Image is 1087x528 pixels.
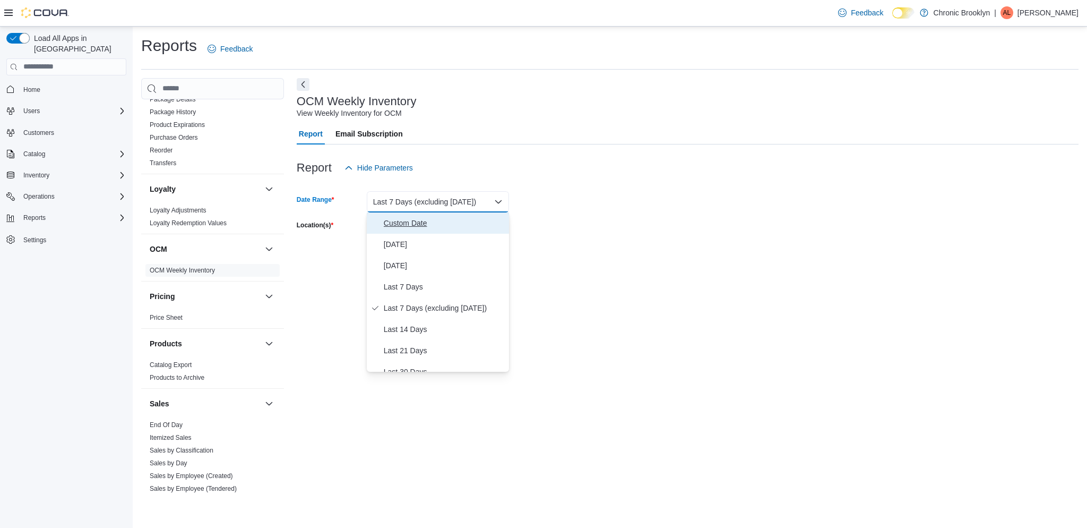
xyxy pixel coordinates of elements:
[384,238,505,251] span: [DATE]
[150,434,192,441] a: Itemized Sales
[19,169,54,182] button: Inventory
[21,7,69,18] img: Cova
[150,244,261,254] button: OCM
[1003,6,1011,19] span: AL
[2,210,131,225] button: Reports
[150,421,183,429] span: End Of Day
[150,338,261,349] button: Products
[150,485,237,492] a: Sales by Employee (Tendered)
[263,183,275,195] button: Loyalty
[340,157,417,178] button: Hide Parameters
[150,313,183,322] span: Price Sheet
[141,264,284,281] div: OCM
[2,189,131,204] button: Operations
[299,123,323,144] span: Report
[1017,6,1079,19] p: [PERSON_NAME]
[23,107,40,115] span: Users
[2,232,131,247] button: Settings
[150,206,206,215] span: Loyalty Adjustments
[150,472,233,480] a: Sales by Employee (Created)
[141,311,284,328] div: Pricing
[297,78,309,91] button: Next
[19,105,44,117] button: Users
[384,280,505,293] span: Last 7 Days
[150,291,175,302] h3: Pricing
[150,184,176,194] h3: Loyalty
[220,44,253,54] span: Feedback
[297,221,333,229] label: Location(s)
[23,214,46,222] span: Reports
[335,123,403,144] span: Email Subscription
[150,421,183,429] a: End Of Day
[150,361,192,369] a: Catalog Export
[150,314,183,321] a: Price Sheet
[384,365,505,378] span: Last 30 Days
[150,96,196,103] a: Package Details
[19,83,45,96] a: Home
[851,7,883,18] span: Feedback
[141,204,284,234] div: Loyalty
[150,446,213,455] span: Sales by Classification
[384,302,505,314] span: Last 7 Days (excluding [DATE])
[994,6,996,19] p: |
[150,338,182,349] h3: Products
[150,433,192,442] span: Itemized Sales
[23,150,45,158] span: Catalog
[2,82,131,97] button: Home
[384,217,505,229] span: Custom Date
[150,121,205,129] span: Product Expirations
[19,83,126,96] span: Home
[150,121,205,129] a: Product Expirations
[19,148,49,160] button: Catalog
[150,244,167,254] h3: OCM
[384,344,505,357] span: Last 21 Days
[19,169,126,182] span: Inventory
[297,95,417,108] h3: OCM Weekly Inventory
[150,133,198,142] span: Purchase Orders
[150,108,196,116] span: Package History
[150,459,187,467] a: Sales by Day
[19,126,126,139] span: Customers
[19,233,126,246] span: Settings
[263,290,275,303] button: Pricing
[6,78,126,275] nav: Complex example
[19,148,126,160] span: Catalog
[23,129,54,137] span: Customers
[297,161,332,174] h3: Report
[150,95,196,104] span: Package Details
[150,472,233,480] span: Sales by Employee (Created)
[141,359,284,388] div: Products
[150,361,192,369] span: Catalog Export
[19,105,126,117] span: Users
[367,191,509,212] button: Last 7 Days (excluding [DATE])
[2,104,131,118] button: Users
[141,35,197,56] h1: Reports
[150,134,198,141] a: Purchase Orders
[23,192,55,201] span: Operations
[384,259,505,272] span: [DATE]
[150,147,172,154] a: Reorder
[1000,6,1013,19] div: Alvan Lau
[2,147,131,161] button: Catalog
[150,146,172,155] span: Reorder
[150,207,206,214] a: Loyalty Adjustments
[150,398,261,409] button: Sales
[19,190,59,203] button: Operations
[19,234,50,246] a: Settings
[150,184,261,194] button: Loyalty
[203,38,257,59] a: Feedback
[150,374,204,381] a: Products to Archive
[150,398,169,409] h3: Sales
[23,236,46,244] span: Settings
[23,171,49,180] span: Inventory
[150,219,227,227] a: Loyalty Redemption Values
[19,190,126,203] span: Operations
[30,33,126,54] span: Load All Apps in [GEOGRAPHIC_DATA]
[297,108,402,119] div: View Weekly Inventory for OCM
[357,163,413,173] span: Hide Parameters
[263,337,275,350] button: Products
[150,291,261,302] button: Pricing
